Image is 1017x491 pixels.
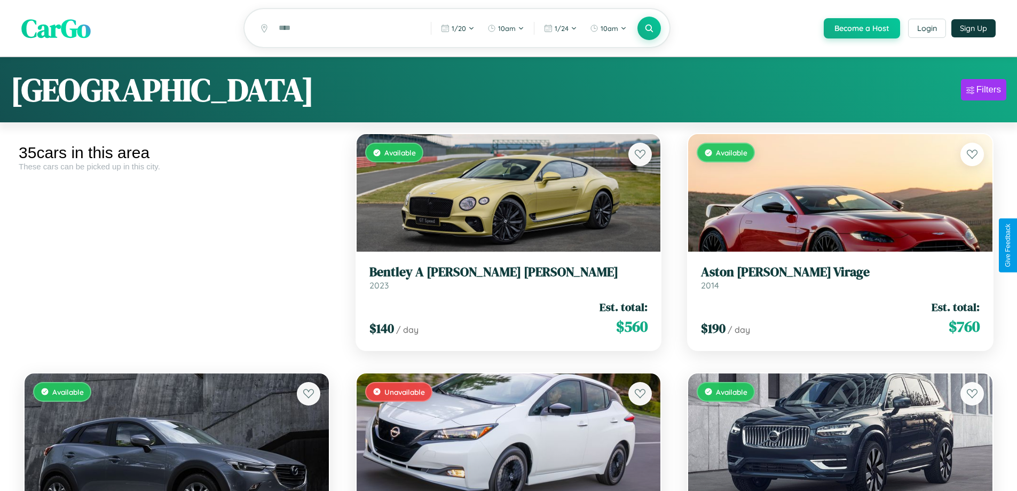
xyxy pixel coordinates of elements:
span: $ 560 [616,316,648,337]
button: Sign Up [951,19,996,37]
span: Est. total: [600,299,648,315]
button: 1/20 [436,20,480,37]
span: Unavailable [384,387,425,396]
div: 35 cars in this area [19,144,335,162]
button: Become a Host [824,18,900,38]
span: 10am [601,24,618,33]
span: $ 760 [949,316,980,337]
span: Available [716,387,747,396]
div: Filters [976,84,1001,95]
button: 1/24 [539,20,582,37]
a: Aston [PERSON_NAME] Virage2014 [701,264,980,291]
a: Bentley A [PERSON_NAME] [PERSON_NAME]2023 [369,264,648,291]
span: / day [728,324,750,335]
div: These cars can be picked up in this city. [19,162,335,171]
span: Available [52,387,84,396]
span: Available [716,148,747,157]
span: Available [384,148,416,157]
span: Est. total: [932,299,980,315]
span: 2023 [369,280,389,291]
span: 1 / 20 [452,24,466,33]
button: Filters [961,79,1006,100]
span: 10am [498,24,516,33]
button: 10am [482,20,530,37]
span: $ 190 [701,319,726,337]
span: / day [396,324,419,335]
div: Give Feedback [1004,224,1012,267]
span: 2014 [701,280,719,291]
h3: Aston [PERSON_NAME] Virage [701,264,980,280]
h1: [GEOGRAPHIC_DATA] [11,68,314,112]
span: CarGo [21,11,91,46]
span: 1 / 24 [555,24,569,33]
button: 10am [585,20,632,37]
span: $ 140 [369,319,394,337]
button: Login [908,19,946,38]
h3: Bentley A [PERSON_NAME] [PERSON_NAME] [369,264,648,280]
